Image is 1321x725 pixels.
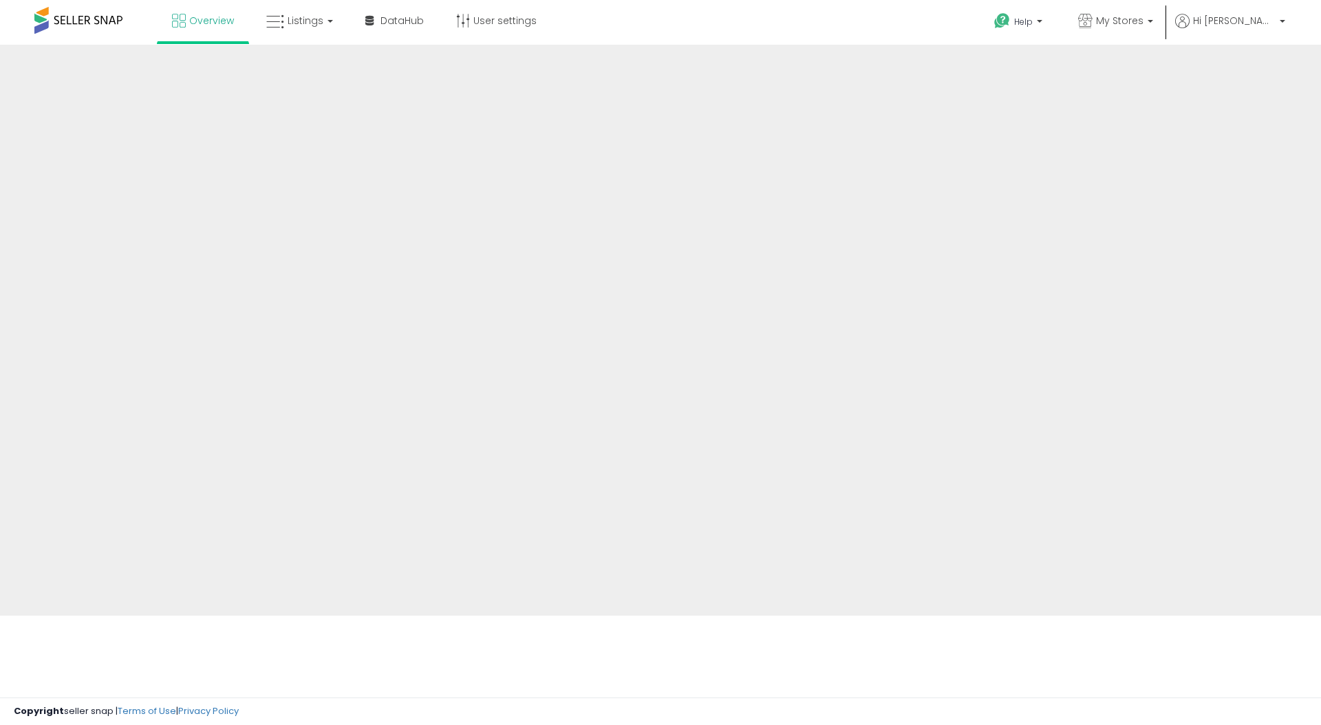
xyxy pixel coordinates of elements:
[1096,14,1143,28] span: My Stores
[380,14,424,28] span: DataHub
[288,14,323,28] span: Listings
[983,2,1056,45] a: Help
[994,12,1011,30] i: Get Help
[1193,14,1276,28] span: Hi [PERSON_NAME]
[1014,16,1033,28] span: Help
[189,14,234,28] span: Overview
[1175,14,1285,45] a: Hi [PERSON_NAME]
